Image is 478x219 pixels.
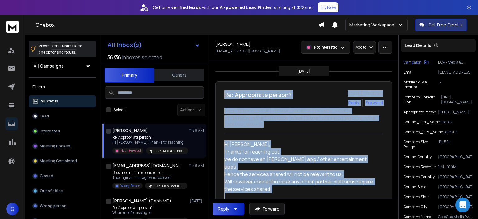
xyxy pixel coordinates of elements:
[39,43,82,55] p: Press to check for shortcuts.
[153,4,313,11] p: Get only with our starting at $22/mo
[438,204,473,209] p: [GEOGRAPHIC_DATA]
[404,140,439,150] p: Company Size Range
[189,128,204,133] p: 11:56 AM
[215,49,280,54] p: [EMAIL_ADDRESS][DOMAIN_NAME]
[356,45,366,50] p: Add to
[6,203,19,215] button: G
[404,174,435,179] p: Company Country
[318,2,338,12] button: Try Now
[224,108,383,114] p: from: [PERSON_NAME] <[EMAIL_ADDRESS][DOMAIN_NAME]>
[441,95,473,105] p: [URL][DOMAIN_NAME]
[404,184,426,189] p: Contact State
[404,95,441,105] p: Company Linkedin Link
[224,90,292,99] h1: Re: Appropriate person?
[10,10,15,15] img: logo_orange.svg
[189,163,204,168] p: 11:38 AM
[220,4,273,11] strong: AI-powered Lead Finder,
[224,140,378,148] div: Hi [PERSON_NAME],
[438,164,473,169] p: 11M - 100M
[40,99,58,104] p: All Status
[6,21,19,33] img: logo
[190,198,204,203] p: [DATE]
[29,110,96,122] button: Lead
[415,19,467,31] button: Get Free Credits
[404,110,438,115] p: Appropriate Person1
[438,174,473,179] p: [GEOGRAPHIC_DATA]
[440,120,473,125] p: Deepak
[107,42,142,48] h1: All Inbox(s)
[16,16,44,21] div: Domain: [URL]
[404,120,440,125] p: Contact_First_Name
[404,70,413,75] p: Email
[24,37,56,41] div: Domain Overview
[438,155,473,159] p: [GEOGRAPHIC_DATA]
[349,22,397,28] p: Marketing Workspace
[314,45,338,50] p: Not Interested
[112,175,187,180] p: The original message was received
[29,60,96,72] button: All Campaigns
[122,54,162,61] h3: Inboxes selected
[107,54,121,61] span: 36 / 36
[29,83,96,91] h3: Filters
[154,184,184,188] p: ECP - Manufacturing - Enterprise | [PERSON_NAME]
[438,194,473,199] p: [GEOGRAPHIC_DATA]
[224,170,378,178] div: Hence the services shared will not be relevant to us.
[29,155,96,167] button: Meeting Completed
[112,135,187,140] p: Re: Appropriate person?
[105,68,154,83] button: Primary
[112,127,148,134] h1: [PERSON_NAME]
[34,63,64,69] h1: All Campaigns
[215,41,251,47] h1: [PERSON_NAME]
[404,155,432,159] p: Contact Country
[112,205,187,210] p: Re: Appropriate person?
[10,16,15,21] img: website_grey.svg
[218,206,229,212] div: Reply
[455,198,470,212] div: Open Intercom Messenger
[298,69,310,74] p: [DATE]
[17,10,30,15] div: v 4.0.25
[62,36,67,41] img: tab_keywords_by_traffic_grey.svg
[40,114,49,119] p: Lead
[404,204,427,209] p: Company City
[404,60,429,65] button: Campaign
[114,107,125,112] label: Select
[171,4,201,11] strong: verified leads
[213,203,244,215] button: Reply
[404,164,436,169] p: Company Revenue
[404,60,422,65] p: Campaign
[155,149,185,153] p: ECP - Media & Entertainment SMB | [PERSON_NAME]
[440,80,473,90] p: -
[40,129,60,134] p: Interested
[404,130,443,135] p: Company_First_Name
[40,203,67,208] p: Wrong person
[439,140,473,150] p: 11 - 50
[17,36,22,41] img: tab_domain_overview_orange.svg
[112,163,181,169] h1: [EMAIL_ADDRESS][DOMAIN_NAME]
[112,170,187,175] p: Returned mail: response error
[29,125,96,137] button: Interested
[40,144,70,149] p: Meeting Booked
[438,184,473,189] p: [GEOGRAPHIC_DATA]
[348,100,360,106] button: Reply
[102,39,205,51] button: All Inbox(s)
[120,148,141,153] p: Not Interested
[29,140,96,152] button: Meeting Booked
[29,185,96,197] button: Out of office
[224,115,383,128] p: to: [PERSON_NAME] <[PERSON_NAME][EMAIL_ADDRESS][PERSON_NAME][DOMAIN_NAME]>
[320,4,336,11] p: Try Now
[29,95,96,107] button: All Status
[405,42,431,49] p: Lead Details
[154,68,204,82] button: Others
[438,70,473,75] p: [EMAIL_ADDRESS][DOMAIN_NAME]
[404,80,440,90] p: Mobile No. Via Clodura
[112,210,187,215] p: We are not focussing on
[443,130,473,135] p: CereOne
[224,148,378,155] div: Thanks for reaching out.
[40,188,63,193] p: Out of office
[51,42,77,50] span: Ctrl + Shift + k
[438,110,473,115] p: [PERSON_NAME]
[112,198,171,204] h1: [PERSON_NAME] (Dept-MD)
